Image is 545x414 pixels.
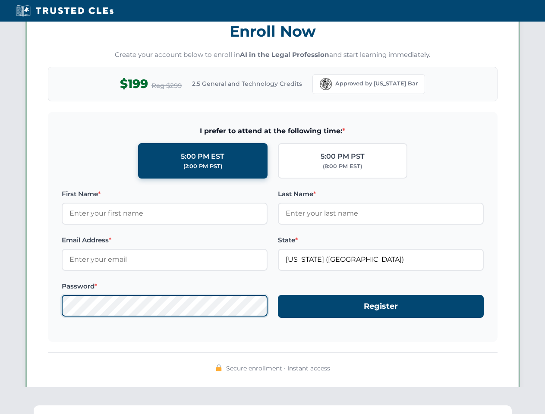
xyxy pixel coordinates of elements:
[278,203,484,224] input: Enter your last name
[120,74,148,94] span: $199
[62,281,268,292] label: Password
[278,295,484,318] button: Register
[320,78,332,90] img: Florida Bar
[278,249,484,270] input: Florida (FL)
[48,50,498,60] p: Create your account below to enroll in and start learning immediately.
[181,151,224,162] div: 5:00 PM EST
[278,235,484,245] label: State
[62,189,268,199] label: First Name
[48,18,498,45] h3: Enroll Now
[151,81,182,91] span: Reg $299
[62,235,268,245] label: Email Address
[215,364,222,371] img: 🔒
[62,249,268,270] input: Enter your email
[13,4,116,17] img: Trusted CLEs
[226,364,330,373] span: Secure enrollment • Instant access
[335,79,418,88] span: Approved by [US_STATE] Bar
[321,151,365,162] div: 5:00 PM PST
[278,189,484,199] label: Last Name
[62,203,268,224] input: Enter your first name
[323,162,362,171] div: (8:00 PM EST)
[62,125,484,137] span: I prefer to attend at the following time:
[183,162,222,171] div: (2:00 PM PST)
[240,50,329,59] strong: AI in the Legal Profession
[192,79,302,88] span: 2.5 General and Technology Credits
